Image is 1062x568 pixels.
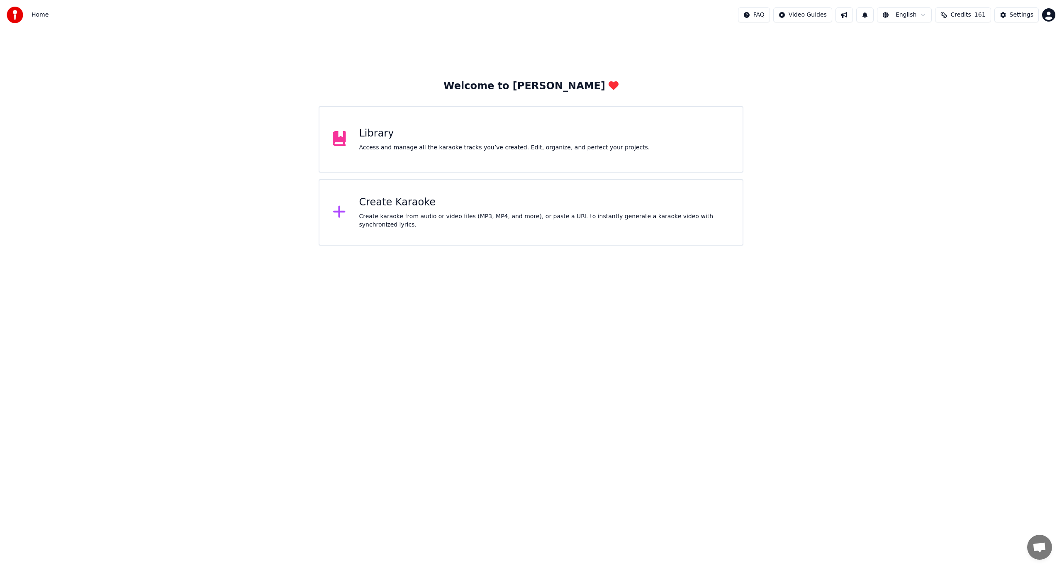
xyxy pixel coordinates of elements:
div: Library [359,127,650,140]
button: Settings [994,7,1039,22]
div: Welcome to [PERSON_NAME] [443,80,619,93]
div: 채팅 열기 [1027,535,1052,560]
span: 161 [974,11,986,19]
span: Credits [950,11,971,19]
nav: breadcrumb [32,11,49,19]
div: Create karaoke from audio or video files (MP3, MP4, and more), or paste a URL to instantly genera... [359,212,730,229]
img: youka [7,7,23,23]
button: Credits161 [935,7,991,22]
button: FAQ [738,7,770,22]
span: Home [32,11,49,19]
div: Settings [1010,11,1033,19]
button: Video Guides [773,7,832,22]
div: Create Karaoke [359,196,730,209]
div: Access and manage all the karaoke tracks you’ve created. Edit, organize, and perfect your projects. [359,144,650,152]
